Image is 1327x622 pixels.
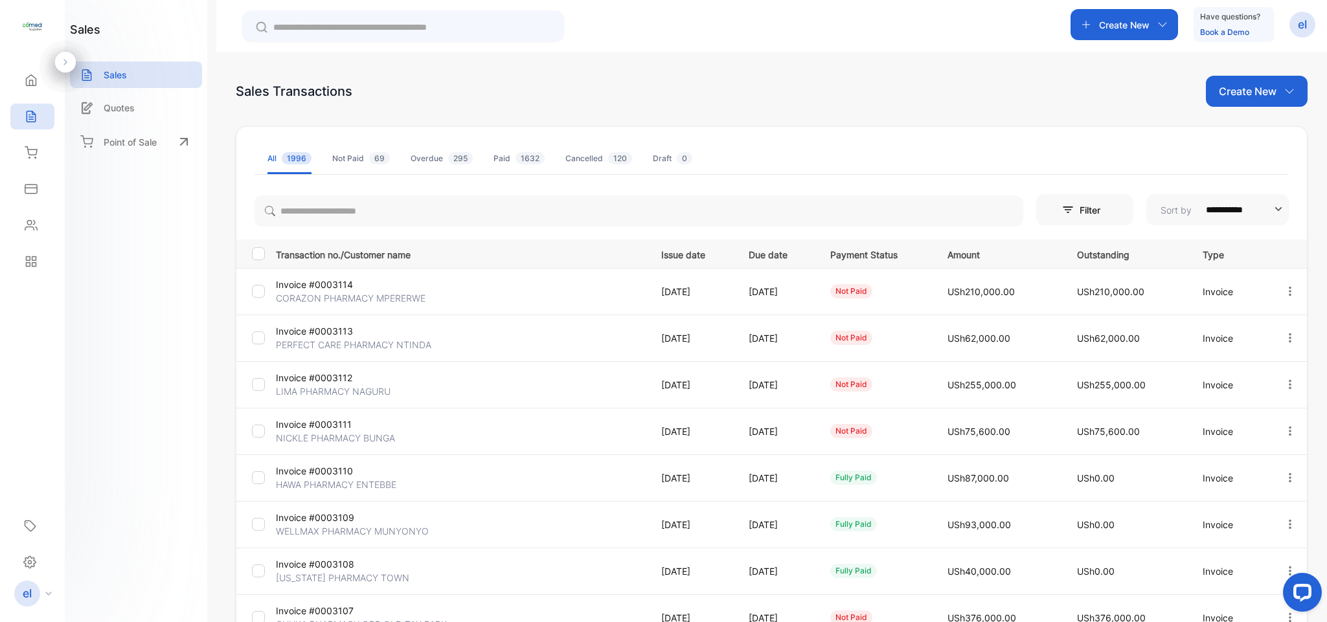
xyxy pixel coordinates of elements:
p: Payment Status [830,245,921,261]
p: Invoice [1203,518,1257,531]
span: USh210,000.00 [947,286,1015,297]
p: [DATE] [749,471,804,485]
a: Point of Sale [70,128,202,156]
span: USh255,000.00 [947,379,1016,390]
div: All [267,153,312,164]
p: [DATE] [661,425,723,438]
p: Issue date [661,245,723,261]
iframe: LiveChat chat widget [1273,568,1327,622]
span: 69 [369,152,390,164]
p: Invoice #0003110 [276,464,399,478]
div: Draft [653,153,692,164]
p: Have questions? [1200,10,1260,23]
p: Create New [1099,18,1150,32]
span: USh255,000.00 [1077,379,1146,390]
p: LIMA PHARMACY NAGURU [276,384,399,398]
span: USh210,000.00 [1077,286,1144,297]
span: USh0.00 [1077,566,1115,577]
div: not paid [830,424,872,438]
p: Transaction no./Customer name [276,245,645,261]
a: Sales [70,61,202,88]
p: [DATE] [661,331,723,345]
div: Not Paid [332,153,390,164]
p: [DATE] [749,425,804,438]
p: [DATE] [661,471,723,485]
p: Sort by [1161,203,1192,217]
p: el [1298,16,1307,33]
p: Invoice [1203,564,1257,578]
div: Paid [493,153,545,164]
span: USh87,000.00 [947,472,1009,483]
p: Invoice #0003108 [276,557,399,571]
p: Invoice #0003107 [276,604,399,617]
button: Create New [1071,9,1178,40]
span: 1632 [516,152,545,164]
p: [DATE] [749,378,804,392]
button: Create New [1206,76,1308,107]
p: Invoice [1203,471,1257,485]
span: 120 [608,152,632,164]
p: Invoice [1203,378,1257,392]
a: Book a Demo [1200,27,1249,37]
h1: sales [70,21,100,38]
span: USh62,000.00 [947,333,1010,344]
span: 1996 [282,152,312,164]
p: [US_STATE] PHARMACY TOWN [276,571,409,584]
p: Invoice #0003112 [276,371,399,384]
span: 0 [677,152,692,164]
p: Due date [749,245,804,261]
button: el [1289,9,1315,40]
p: [DATE] [661,518,723,531]
p: [DATE] [661,285,723,298]
p: Type [1203,245,1257,261]
div: fully paid [830,517,877,531]
a: Quotes [70,94,202,121]
p: Invoice #0003113 [276,324,399,338]
p: Point of Sale [104,135,157,149]
p: Outstanding [1077,245,1177,261]
p: CORAZON PHARMACY MPERERWE [276,291,425,305]
p: el [23,585,32,602]
p: [DATE] [749,564,804,578]
span: USh0.00 [1077,472,1115,483]
p: [DATE] [661,378,723,392]
p: Sales [104,68,127,82]
p: [DATE] [749,518,804,531]
p: Create New [1219,83,1276,99]
p: [DATE] [749,331,804,345]
p: PERFECT CARE PHARMACY NTINDA [276,338,431,351]
span: USh93,000.00 [947,519,1011,530]
div: Sales Transactions [236,82,352,101]
span: USh75,600.00 [1077,426,1140,437]
div: fully paid [830,471,877,485]
p: Invoice [1203,285,1257,298]
div: Overdue [411,153,473,164]
p: WELLMAX PHARMACY MUNYONYO [276,524,429,538]
p: HAWA PHARMACY ENTEBBE [276,478,399,491]
div: not paid [830,331,872,345]
p: [DATE] [661,564,723,578]
p: Quotes [104,101,135,115]
p: Invoice #0003114 [276,278,399,291]
p: NICKLE PHARMACY BUNGA [276,431,399,445]
span: USh62,000.00 [1077,333,1140,344]
span: USh75,600.00 [947,426,1010,437]
p: Invoice [1203,425,1257,438]
p: Invoice #0003111 [276,417,399,431]
span: USh40,000.00 [947,566,1011,577]
p: Amount [947,245,1050,261]
p: [DATE] [749,285,804,298]
p: Invoice #0003109 [276,511,399,524]
button: Sort by [1146,194,1289,225]
span: 295 [448,152,473,164]
div: not paid [830,284,872,298]
span: USh0.00 [1077,519,1115,530]
p: Invoice [1203,331,1257,345]
div: fully paid [830,564,877,578]
img: logo [23,17,42,36]
div: not paid [830,377,872,392]
div: Cancelled [565,153,632,164]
